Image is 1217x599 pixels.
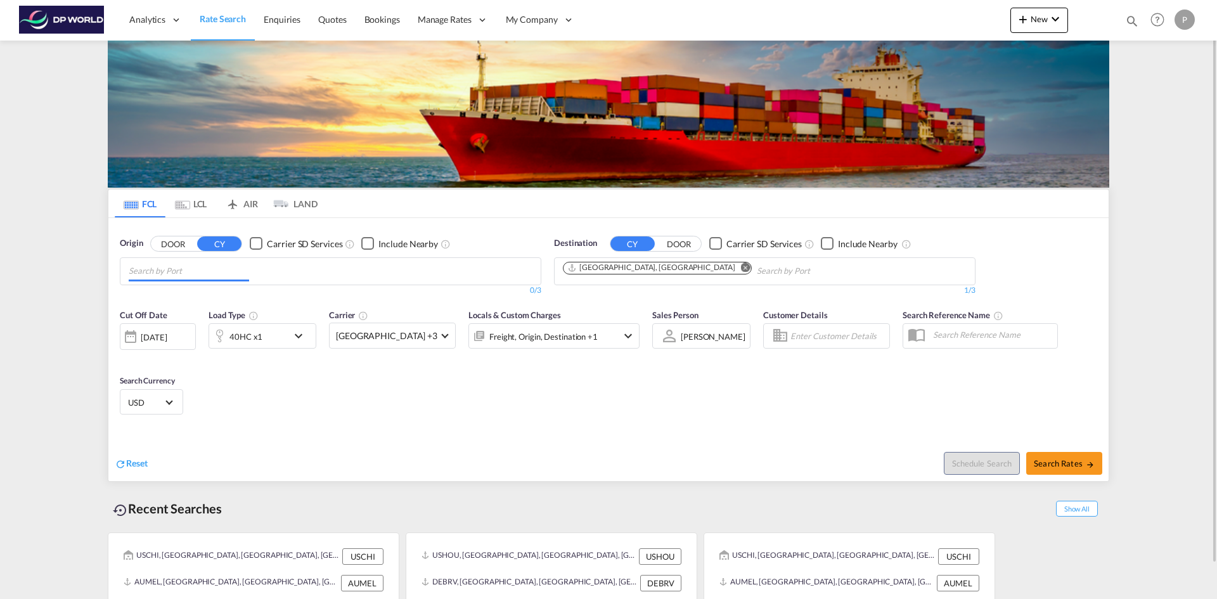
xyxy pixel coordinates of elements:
[120,285,541,296] div: 0/3
[361,237,438,250] md-checkbox: Checkbox No Ink
[113,503,128,518] md-icon: icon-backup-restore
[115,457,148,471] div: icon-refreshReset
[1147,9,1175,32] div: Help
[115,190,318,217] md-pagination-wrapper: Use the left and right arrow keys to navigate between tabs
[652,310,699,320] span: Sales Person
[1175,10,1195,30] div: P
[209,310,259,320] span: Load Type
[903,310,1003,320] span: Search Reference Name
[1034,458,1095,468] span: Search Rates
[679,327,747,345] md-select: Sales Person: Paulina Haber
[726,238,802,250] div: Carrier SD Services
[200,13,246,24] span: Rate Search
[267,238,342,250] div: Carrier SD Services
[506,13,558,26] span: My Company
[681,332,745,342] div: [PERSON_NAME]
[225,196,240,206] md-icon: icon-airplane
[621,328,636,344] md-icon: icon-chevron-down
[108,494,227,523] div: Recent Searches
[1010,8,1068,33] button: icon-plus 400-fgNewicon-chevron-down
[1125,14,1139,28] md-icon: icon-magnify
[1026,452,1102,475] button: Search Ratesicon-arrow-right
[108,218,1109,481] div: OriginDOOR CY Checkbox No InkUnchecked: Search for CY (Container Yard) services for all selected ...
[120,376,175,385] span: Search Currency
[229,328,262,345] div: 40HC x1
[336,330,437,342] span: [GEOGRAPHIC_DATA] +3
[489,328,598,345] div: Freight Origin Destination Factory Stuffing
[610,236,655,251] button: CY
[1015,11,1031,27] md-icon: icon-plus 400-fg
[567,262,737,273] div: Press delete to remove this chip.
[1163,542,1207,589] iframe: Chat
[127,393,176,411] md-select: Select Currency: $ USDUnited States Dollar
[1147,9,1168,30] span: Help
[342,548,383,565] div: USCHI
[291,328,312,344] md-icon: icon-chevron-down
[127,258,254,281] md-chips-wrap: Chips container with autocompletion. Enter the text area, type text to search, and then use the u...
[248,311,259,321] md-icon: icon-information-outline
[561,258,882,281] md-chips-wrap: Chips container. Use arrow keys to select chips.
[927,325,1057,344] input: Search Reference Name
[719,548,935,565] div: USCHI, Chicago, IL, United States, North America, Americas
[115,458,126,470] md-icon: icon-refresh
[19,6,105,34] img: c08ca190194411f088ed0f3ba295208c.png
[468,310,561,320] span: Locals & Custom Charges
[120,323,196,350] div: [DATE]
[341,575,383,591] div: AUMEL
[938,548,979,565] div: USCHI
[422,575,637,591] div: DEBRV, Bremerhaven, Germany, Western Europe, Europe
[418,13,472,26] span: Manage Rates
[318,14,346,25] span: Quotes
[937,575,979,591] div: AUMEL
[1048,11,1063,27] md-icon: icon-chevron-down
[120,237,143,250] span: Origin
[209,323,316,349] div: 40HC x1icon-chevron-down
[120,349,129,366] md-datepicker: Select
[129,13,165,26] span: Analytics
[1086,460,1095,469] md-icon: icon-arrow-right
[944,452,1020,475] button: Note: By default Schedule search will only considerorigin ports, destination ports and cut off da...
[267,190,318,217] md-tab-item: LAND
[141,332,167,343] div: [DATE]
[120,310,167,320] span: Cut Off Date
[124,548,339,565] div: USCHI, Chicago, IL, United States, North America, Americas
[757,261,877,281] input: Chips input.
[554,237,597,250] span: Destination
[468,323,640,349] div: Freight Origin Destination Factory Stuffingicon-chevron-down
[115,190,165,217] md-tab-item: FCL
[126,458,148,468] span: Reset
[264,14,300,25] span: Enquiries
[358,311,368,321] md-icon: The selected Trucker/Carrierwill be displayed in the rate results If the rates are from another f...
[763,310,827,320] span: Customer Details
[250,237,342,250] md-checkbox: Checkbox No Ink
[804,239,815,249] md-icon: Unchecked: Search for CY (Container Yard) services for all selected carriers.Checked : Search for...
[128,397,164,408] span: USD
[378,238,438,250] div: Include Nearby
[151,236,195,251] button: DOOR
[567,262,735,273] div: Melbourne, AUMEL
[657,236,701,251] button: DOOR
[364,14,400,25] span: Bookings
[216,190,267,217] md-tab-item: AIR
[329,310,368,320] span: Carrier
[197,236,241,251] button: CY
[640,575,681,591] div: DEBRV
[129,261,249,281] input: Chips input.
[719,575,934,591] div: AUMEL, Melbourne, Australia, Oceania, Oceania
[732,262,751,275] button: Remove
[422,548,636,565] div: USHOU, Houston, TX, United States, North America, Americas
[821,237,898,250] md-checkbox: Checkbox No Ink
[1125,14,1139,33] div: icon-magnify
[901,239,911,249] md-icon: Unchecked: Ignores neighbouring ports when fetching rates.Checked : Includes neighbouring ports w...
[1056,501,1098,517] span: Show All
[639,548,681,565] div: USHOU
[709,237,802,250] md-checkbox: Checkbox No Ink
[554,285,976,296] div: 1/3
[993,311,1003,321] md-icon: Your search will be saved by the below given name
[345,239,355,249] md-icon: Unchecked: Search for CY (Container Yard) services for all selected carriers.Checked : Search for...
[441,239,451,249] md-icon: Unchecked: Ignores neighbouring ports when fetching rates.Checked : Includes neighbouring ports w...
[790,326,885,345] input: Enter Customer Details
[838,238,898,250] div: Include Nearby
[108,41,1109,188] img: LCL+%26+FCL+BACKGROUND.png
